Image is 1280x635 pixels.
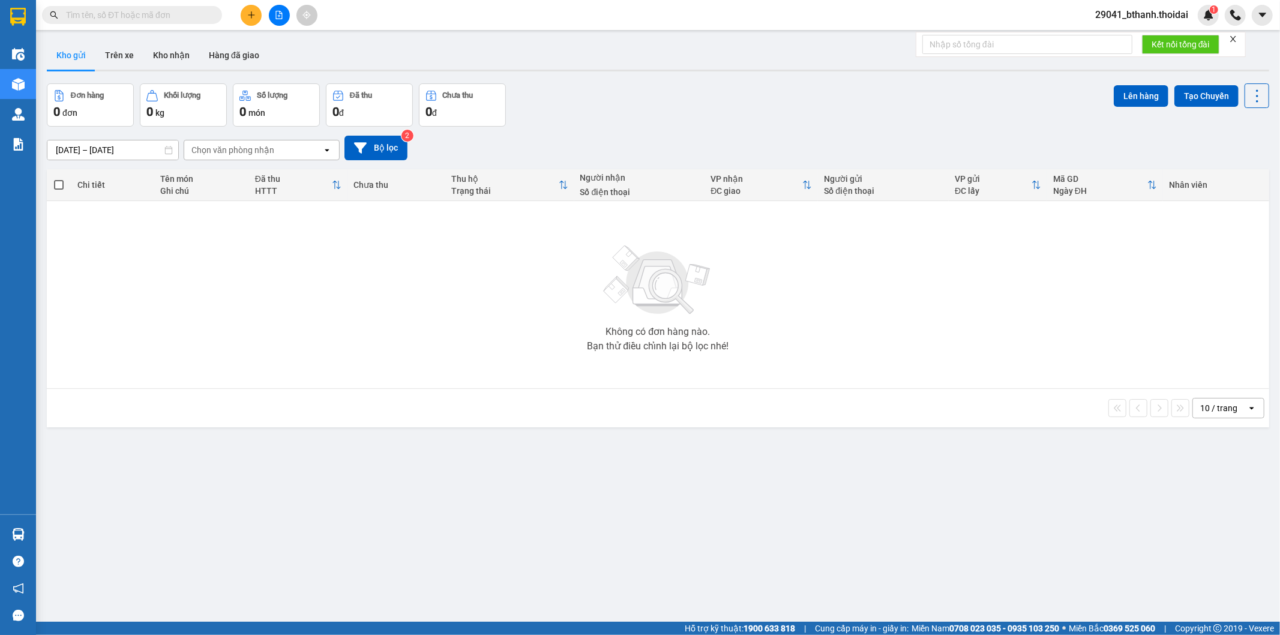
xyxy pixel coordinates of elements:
[247,11,256,19] span: plus
[1200,402,1237,414] div: 10 / trang
[62,108,77,118] span: đơn
[804,622,806,635] span: |
[255,186,332,196] div: HTTT
[1203,10,1214,20] img: icon-new-feature
[711,186,802,196] div: ĐC giao
[160,186,242,196] div: Ghi chú
[332,104,339,119] span: 0
[419,83,506,127] button: Chưa thu0đ
[302,11,311,19] span: aim
[949,624,1059,633] strong: 0708 023 035 - 0935 103 250
[685,622,795,635] span: Hỗ trợ kỹ thuật:
[12,78,25,91] img: warehouse-icon
[1169,180,1263,190] div: Nhân viên
[269,5,290,26] button: file-add
[13,583,24,594] span: notification
[711,174,802,184] div: VP nhận
[71,91,104,100] div: Đơn hàng
[191,144,274,156] div: Chọn văn phòng nhận
[705,169,818,201] th: Toggle SortBy
[1210,5,1218,14] sup: 1
[326,83,413,127] button: Đã thu0đ
[1053,174,1147,184] div: Mã GD
[1062,626,1066,631] span: ⚪️
[66,8,208,22] input: Tìm tên, số ĐT hoặc mã đơn
[13,556,24,567] span: question-circle
[955,186,1032,196] div: ĐC lấy
[598,238,718,322] img: svg+xml;base64,PHN2ZyBjbGFzcz0ibGlzdC1wbHVnX19zdmciIHhtbG5zPSJodHRwOi8vd3d3LnczLm9yZy8yMDAwL3N2Zy...
[155,108,164,118] span: kg
[339,108,344,118] span: đ
[275,11,283,19] span: file-add
[353,180,440,190] div: Chưa thu
[1164,622,1166,635] span: |
[1047,169,1163,201] th: Toggle SortBy
[12,108,25,121] img: warehouse-icon
[949,169,1047,201] th: Toggle SortBy
[77,180,149,190] div: Chi tiết
[95,41,143,70] button: Trên xe
[912,622,1059,635] span: Miền Nam
[350,91,372,100] div: Đã thu
[199,41,269,70] button: Hàng đã giao
[1174,85,1239,107] button: Tạo Chuyến
[955,174,1032,184] div: VP gửi
[1142,35,1219,54] button: Kết nối tổng đài
[605,327,710,337] div: Không có đơn hàng nào.
[255,174,332,184] div: Đã thu
[10,8,26,26] img: logo-vxr
[164,91,200,100] div: Khối lượng
[1069,622,1155,635] span: Miền Bắc
[443,91,473,100] div: Chưa thu
[249,169,347,201] th: Toggle SortBy
[824,186,943,196] div: Số điện thoại
[53,104,60,119] span: 0
[1114,85,1168,107] button: Lên hàng
[1247,403,1257,413] svg: open
[143,41,199,70] button: Kho nhận
[47,83,134,127] button: Đơn hàng0đơn
[580,173,699,182] div: Người nhận
[1086,7,1198,22] span: 29041_bthanh.thoidai
[451,186,558,196] div: Trạng thái
[50,11,58,19] span: search
[1104,624,1155,633] strong: 0369 525 060
[13,610,24,621] span: message
[140,83,227,127] button: Khối lượng0kg
[744,624,795,633] strong: 1900 633 818
[922,35,1132,54] input: Nhập số tổng đài
[445,169,574,201] th: Toggle SortBy
[233,83,320,127] button: Số lượng0món
[248,108,265,118] span: món
[1229,35,1237,43] span: close
[12,528,25,541] img: warehouse-icon
[239,104,246,119] span: 0
[1257,10,1268,20] span: caret-down
[160,174,242,184] div: Tên món
[1213,624,1222,633] span: copyright
[12,138,25,151] img: solution-icon
[1152,38,1210,51] span: Kết nối tổng đài
[296,5,317,26] button: aim
[401,130,413,142] sup: 2
[1212,5,1216,14] span: 1
[1053,186,1147,196] div: Ngày ĐH
[425,104,432,119] span: 0
[257,91,287,100] div: Số lượng
[47,140,178,160] input: Select a date range.
[1230,10,1241,20] img: phone-icon
[824,174,943,184] div: Người gửi
[344,136,407,160] button: Bộ lọc
[322,145,332,155] svg: open
[1252,5,1273,26] button: caret-down
[241,5,262,26] button: plus
[580,187,699,197] div: Số điện thoại
[47,41,95,70] button: Kho gửi
[451,174,558,184] div: Thu hộ
[432,108,437,118] span: đ
[587,342,729,351] div: Bạn thử điều chỉnh lại bộ lọc nhé!
[815,622,909,635] span: Cung cấp máy in - giấy in:
[12,48,25,61] img: warehouse-icon
[146,104,153,119] span: 0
